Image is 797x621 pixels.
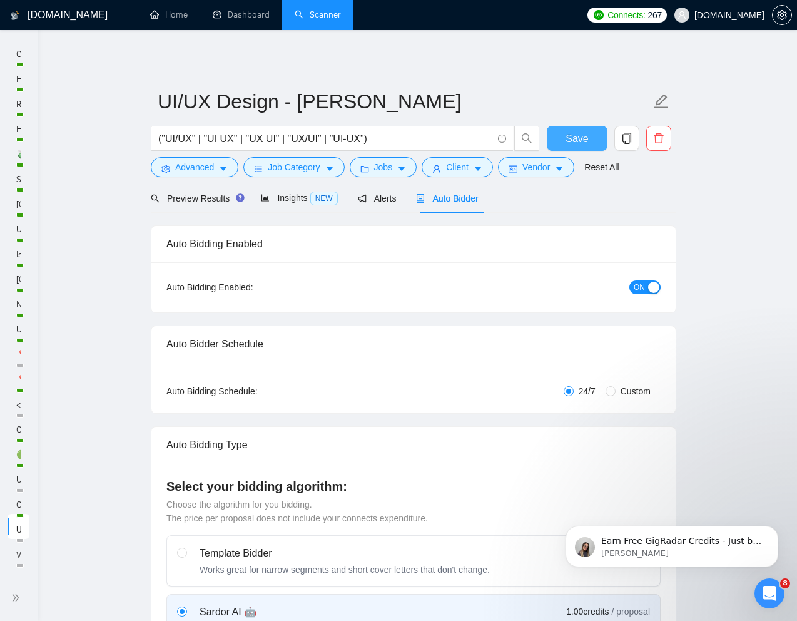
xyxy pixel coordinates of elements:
[678,11,686,19] span: user
[166,326,661,362] div: Auto Bidder Schedule
[11,592,24,604] span: double-right
[8,514,29,539] li: UI/UX Design - Natalia
[422,157,493,177] button: userClientcaret-down
[150,9,188,20] a: homeHome
[8,539,29,564] li: Vadym/ React Native(Target)
[268,160,320,174] span: Job Category
[547,500,797,587] iframe: Intercom notifications повідомлення
[566,605,609,618] span: 1.00 credits
[8,439,29,464] li: 🟢 Kolya. Data Engineer - General
[161,164,170,173] span: setting
[8,138,29,163] li: 💸 Yevhen - React General - СL
[446,160,469,174] span: Client
[8,289,29,314] li: NZ&Australia - Yevhen - React General - СL
[8,163,29,188] li: SaaS - Yevhen - React General - СL
[498,157,574,177] button: idcardVendorcaret-down
[8,113,29,138] li: Healthcare Yevhen - React General - СL
[648,8,662,22] span: 267
[16,142,21,167] a: 💸 Yevhen - React General - СL
[325,164,334,173] span: caret-down
[175,160,214,174] span: Advanced
[8,489,29,514] li: Copy of UI/UX Design - Mariana Derevianko
[8,414,29,439] li: Copy of 📍Yevhen - React General - СL
[151,193,241,203] span: Preview Results
[11,6,19,26] img: logo
[8,264,29,289] li: UAE+Saudi - Yevhen - React General - СL
[166,427,661,463] div: Auto Bidding Type
[509,164,517,173] span: idcard
[16,117,21,142] a: Healthcare Yevhen - React General - СL
[151,157,238,177] button: settingAdvancedcaret-down
[16,292,21,317] a: NZ&Australia - Yevhen - React General - СL
[261,193,337,203] span: Insights
[16,267,21,292] a: [GEOGRAPHIC_DATA]+Saudi - Yevhen - React General - СL
[594,10,604,20] img: upwork-logo.png
[773,10,791,20] span: setting
[219,164,228,173] span: caret-down
[16,217,21,242] a: UK - Yevhen - React General - СL
[166,384,331,398] div: Auto Bidding Schedule:
[166,226,661,262] div: Auto Bidding Enabled
[200,563,490,576] div: Works great for narrow segments and short cover letters that don't change.
[514,126,539,151] button: search
[416,193,478,203] span: Auto Bidder
[310,192,338,205] span: NEW
[200,605,395,620] div: Sardor AI 🤖
[16,418,21,443] a: Copy of 📍Yevhen - React General - СL
[416,194,425,203] span: robot
[16,67,21,92] a: HR&CRM - Yevhen - React General - СL
[16,543,21,568] a: Vadym/ React Native(Target)
[16,468,21,493] a: UI/UX Design - [PERSON_NAME]
[607,8,645,22] span: Connects:
[360,164,369,173] span: folder
[16,393,21,418] a: <1month📍Yevhen - React General - СL
[474,164,482,173] span: caret-down
[200,546,490,561] div: Template Bidder
[498,135,506,143] span: info-circle
[261,193,270,202] span: area-chart
[547,126,607,151] button: Save
[16,367,21,393] a: 📍Yevhen - Frontend(Title)
[584,160,619,174] a: Reset All
[158,131,492,146] input: Search Freelance Jobs...
[754,578,784,608] iframe: Intercom live chat
[8,364,29,389] li: 📍Yevhen - Frontend(Title)
[16,317,21,342] a: USA - Yevhen - React General - СL
[16,192,21,217] a: [GEOGRAPHIC_DATA] - Yevhen - React General - СL
[16,518,21,543] a: UI/UX Design - [PERSON_NAME]
[16,443,21,468] a: 🟢 Kolya. Data Engineer - General
[772,10,792,20] a: setting
[515,133,539,144] span: search
[8,188,29,213] li: Switzerland - Yevhen - React General - СL
[8,314,29,339] li: USA - Yevhen - React General - СL
[213,9,270,20] a: dashboardDashboard
[151,194,160,203] span: search
[16,92,21,117] a: Real Estate - [GEOGRAPHIC_DATA] - React General - СL
[8,389,29,414] li: <1month📍Yevhen - React General - СL
[8,213,29,239] li: UK - Yevhen - React General - СL
[166,478,661,495] h4: Select your bidding algorithm:
[634,280,645,294] span: ON
[16,342,21,367] a: 📍Yevhen - React General - СL
[8,339,29,364] li: 📍Yevhen - React General - СL
[16,568,21,593] a: React Native - Vadym T
[350,157,417,177] button: folderJobscaret-down
[8,63,29,88] li: HR&CRM - Yevhen - React General - СL
[772,5,792,25] button: setting
[646,126,671,151] button: delete
[166,280,331,294] div: Auto Bidding Enabled:
[16,493,21,518] a: Copy of UI/UX Design - [PERSON_NAME]
[614,126,639,151] button: copy
[574,384,601,398] span: 24/7
[8,464,29,489] li: UI/UX Design - Mariana Derevianko
[8,239,29,264] li: Israel - Yevhen - React General - СL
[358,193,397,203] span: Alerts
[374,160,393,174] span: Jobs
[647,133,671,144] span: delete
[653,93,669,110] span: edit
[8,38,29,63] li: Copy of Yevhen - Swift
[158,86,651,117] input: Scanner name...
